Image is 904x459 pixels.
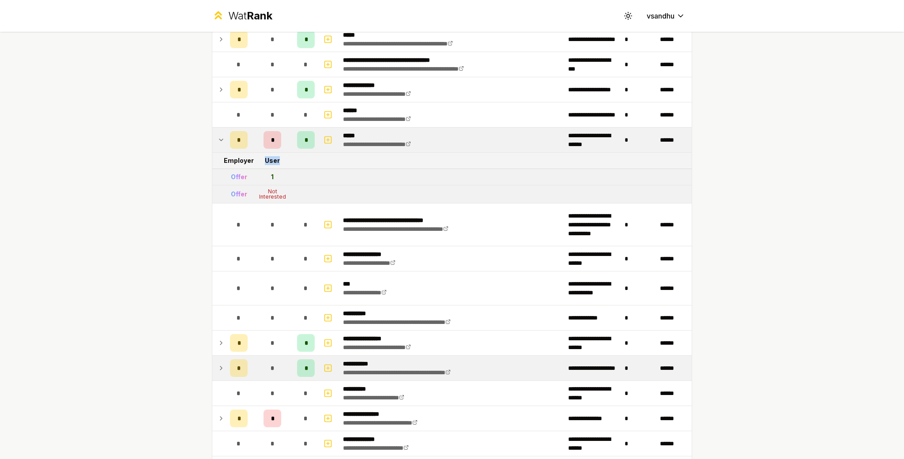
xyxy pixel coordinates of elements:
[271,173,274,181] div: 1
[228,9,272,23] div: Wat
[231,190,247,199] div: Offer
[247,9,272,22] span: Rank
[231,173,247,181] div: Offer
[251,153,294,169] td: User
[647,11,674,21] span: vsandhu
[226,153,251,169] td: Employer
[212,9,272,23] a: WatRank
[255,189,290,199] div: Not Interested
[640,8,692,24] button: vsandhu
